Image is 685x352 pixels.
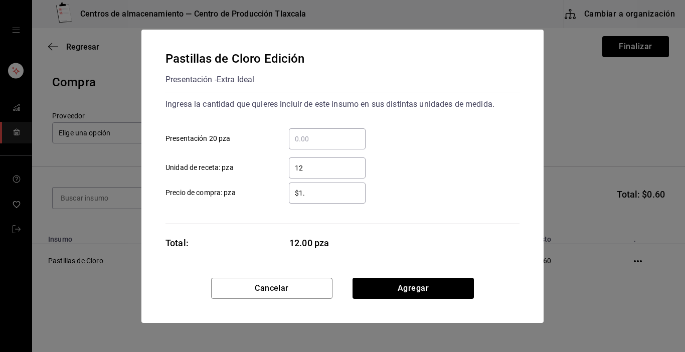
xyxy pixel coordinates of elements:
span: Unidad de receta: pza [165,162,234,173]
span: 12.00 pza [289,236,366,250]
input: Presentación 20 pza [289,133,366,145]
button: Cancelar [211,278,332,299]
div: Total: [165,236,189,250]
div: Ingresa la cantidad que quieres incluir de este insumo en sus distintas unidades de medida. [165,96,520,112]
button: Agregar [353,278,474,299]
div: Pastillas de Cloro Edición [165,50,304,68]
input: Unidad de receta: pza [289,162,366,174]
span: Presentación 20 pza [165,133,231,144]
input: Precio de compra: pza [289,187,366,199]
div: Presentación - Extra Ideal [165,72,304,88]
span: Precio de compra: pza [165,188,236,198]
